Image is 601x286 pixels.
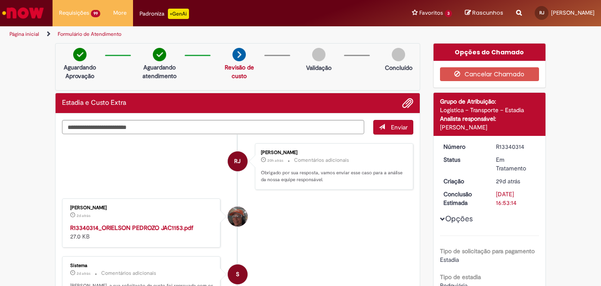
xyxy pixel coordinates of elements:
[59,63,101,80] p: Aguardando Aprovação
[496,177,520,185] time: 31/07/2025 09:57:42
[306,63,331,72] p: Validação
[496,155,536,173] div: Em Tratamento
[62,120,364,134] textarea: Digite sua mensagem aqui...
[385,63,412,72] p: Concluído
[496,177,520,185] span: 29d atrás
[391,123,408,131] span: Enviar
[225,63,254,80] a: Revisão de custo
[6,26,394,42] ul: Trilhas de página
[440,106,539,114] div: Logistica – Transporte – Estadia
[437,142,490,151] dt: Número
[445,10,452,17] span: 3
[77,271,90,276] span: 2d atrás
[496,177,536,185] div: 31/07/2025 09:57:42
[113,9,127,17] span: More
[62,99,126,107] h2: Estadia e Custo Extra Histórico de tíquete
[496,190,536,207] div: [DATE] 16:53:14
[139,63,180,80] p: Aguardando atendimento
[77,213,90,218] time: 26/08/2025 11:53:58
[232,48,246,61] img: arrow-next.png
[472,9,503,17] span: Rascunhos
[440,256,459,264] span: Estadia
[70,263,214,268] div: Sistema
[9,31,39,38] a: Página inicial
[228,207,248,226] div: Danielle Aparecida Pereira Freire
[440,273,481,281] b: Tipo de estadia
[440,67,539,81] button: Cancelar Chamado
[440,114,539,123] div: Analista responsável:
[228,264,248,284] div: System
[77,271,90,276] time: 26/08/2025 11:53:31
[73,48,87,61] img: check-circle-green.png
[234,151,241,172] span: RJ
[539,10,544,16] span: RJ
[261,170,404,183] p: Obrigado por sua resposta, vamos enviar esse caso para a análise da nossa equipe responsável.
[261,150,404,155] div: [PERSON_NAME]
[70,205,214,211] div: [PERSON_NAME]
[1,4,45,22] img: ServiceNow
[392,48,405,61] img: img-circle-grey.png
[496,142,536,151] div: R13340314
[437,190,490,207] dt: Conclusão Estimada
[139,9,189,19] div: Padroniza
[312,48,325,61] img: img-circle-grey.png
[91,10,100,17] span: 99
[101,270,156,277] small: Comentários adicionais
[437,155,490,164] dt: Status
[70,224,193,232] a: R13340314_ORIELSON PEDROZO JAC1153.pdf
[70,223,214,241] div: 27.0 KB
[551,9,595,16] span: [PERSON_NAME]
[419,9,443,17] span: Favoritos
[267,158,283,163] span: 20h atrás
[58,31,121,38] a: Formulário de Atendimento
[440,123,539,132] div: [PERSON_NAME]
[267,158,283,163] time: 27/08/2025 14:49:02
[59,9,89,17] span: Requisições
[465,9,503,17] a: Rascunhos
[434,44,546,61] div: Opções do Chamado
[437,177,490,185] dt: Criação
[402,97,413,109] button: Adicionar anexos
[168,9,189,19] p: +GenAi
[373,120,413,135] button: Enviar
[77,213,90,218] span: 2d atrás
[440,247,535,255] b: Tipo de solicitação para pagamento
[440,97,539,106] div: Grupo de Atribuição:
[236,264,239,285] span: S
[153,48,166,61] img: check-circle-green.png
[228,151,248,171] div: Renato Junior
[294,157,349,164] small: Comentários adicionais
